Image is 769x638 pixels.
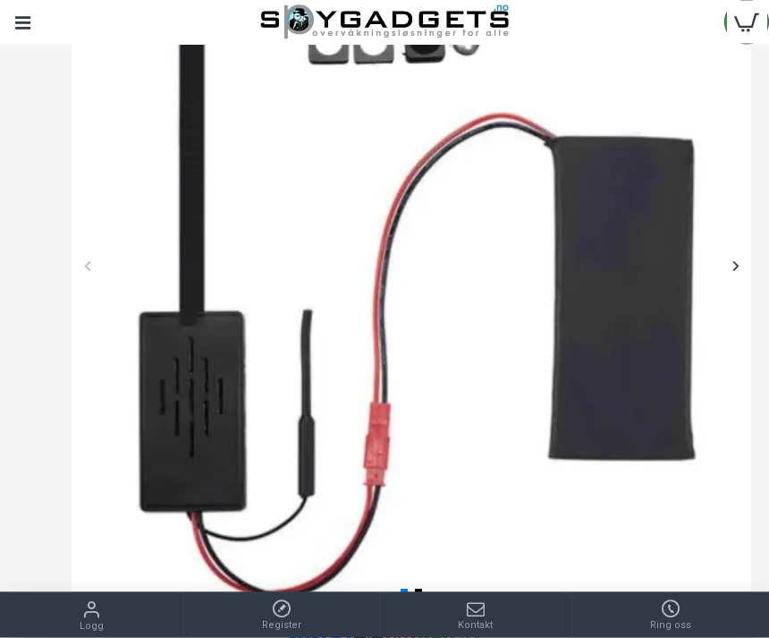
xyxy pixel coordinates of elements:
[262,618,301,634] span: Register
[380,593,571,638] a: Kontakt
[458,618,493,634] span: Kontakt
[184,593,380,638] a: Register
[260,4,509,40] img: SpyGadgets.no
[650,618,691,634] span: Ring oss
[80,619,104,634] span: Logg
